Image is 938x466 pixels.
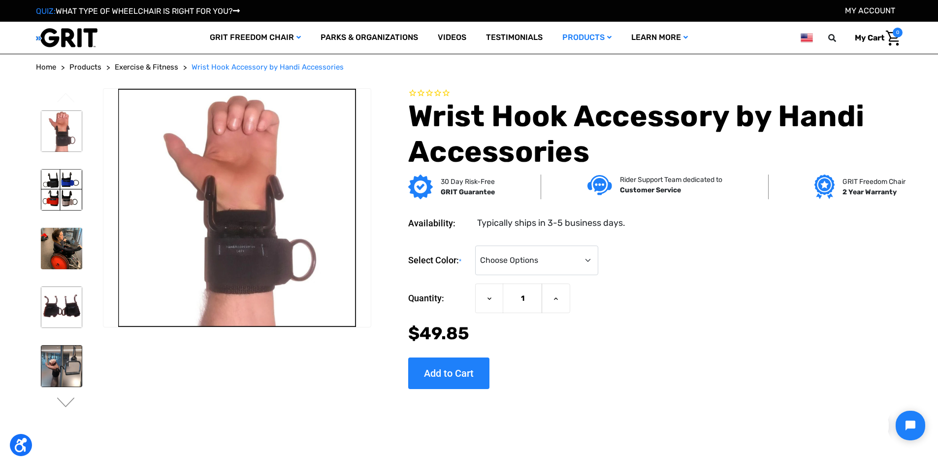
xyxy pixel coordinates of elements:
label: Quantity: [408,284,470,313]
strong: Customer Service [620,186,681,194]
span: Wrist Hook Accessory by Handi Accessories [192,63,344,72]
span: Products [69,63,101,72]
img: Wrist Hook Accessory by Handi Accessories [41,228,82,269]
a: Parks & Organizations [311,22,428,54]
nav: Breadcrumb [36,62,903,73]
img: Wrist Hook Accessory by Handi Accessories [41,287,82,328]
a: Products [552,22,621,54]
a: Videos [428,22,476,54]
span: Rated 0.0 out of 5 stars 0 reviews [408,88,902,99]
input: Add to Cart [408,358,489,389]
dt: Availability: [408,216,470,230]
img: Wrist Hook Accessory by Handi Accessories [41,110,82,152]
strong: GRIT Guarantee [441,188,495,196]
a: Wrist Hook Accessory by Handi Accessories [192,62,344,73]
span: My Cart [855,33,884,42]
a: QUIZ:WHAT TYPE OF WHEELCHAIR IS RIGHT FOR YOU? [36,6,240,16]
h1: Wrist Hook Accessory by Handi Accessories [408,99,902,170]
a: Cart with 0 items [847,28,903,48]
span: Home [36,63,56,72]
img: Wrist Hook Accessory by Handi Accessories [103,89,371,327]
button: Go to slide 2 of 2 [56,397,76,409]
a: Home [36,62,56,73]
span: Exercise & Fitness [115,63,178,72]
img: Wrist Hook Accessory by Handi Accessories [41,345,82,387]
span: 0 [893,28,903,37]
img: Cart [886,31,900,46]
img: Customer service [587,175,612,195]
a: Learn More [621,22,698,54]
button: Go to slide 2 of 2 [56,93,76,105]
img: Grit freedom [814,175,835,199]
a: Account [845,6,895,15]
dd: Typically ships in 3-5 business days. [477,216,625,230]
img: GRIT All-Terrain Wheelchair and Mobility Equipment [36,28,97,48]
img: GRIT Guarantee [408,175,433,199]
img: us.png [801,32,812,44]
span: $49.85 [408,323,469,344]
a: Products [69,62,101,73]
p: GRIT Freedom Chair [842,177,906,187]
label: Select Color: [408,246,470,276]
strong: 2 Year Warranty [842,188,897,196]
a: GRIT Freedom Chair [200,22,311,54]
a: Testimonials [476,22,552,54]
p: 30 Day Risk-Free [441,177,495,187]
span: QUIZ: [36,6,56,16]
input: Search [833,28,847,48]
img: Wrist Hook Accessory by Handi Accessories [41,169,82,211]
a: Exercise & Fitness [115,62,178,73]
iframe: Tidio Chat [887,402,934,449]
p: Rider Support Team dedicated to [620,175,722,185]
